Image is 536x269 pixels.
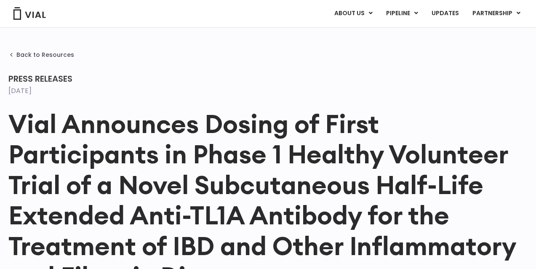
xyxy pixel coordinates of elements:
a: UPDATES [425,6,465,21]
img: Vial Logo [13,7,46,20]
time: [DATE] [8,86,32,96]
a: Back to Resources [8,51,74,58]
span: Press Releases [8,73,72,85]
a: PIPELINEMenu Toggle [379,6,424,21]
span: Back to Resources [16,51,74,58]
a: ABOUT USMenu Toggle [328,6,379,21]
a: PARTNERSHIPMenu Toggle [466,6,527,21]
